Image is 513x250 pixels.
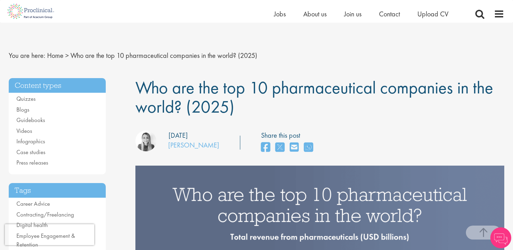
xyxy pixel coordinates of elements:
[16,148,45,156] a: Case studies
[135,76,493,118] span: Who are the top 10 pharmaceutical companies in the world? (2025)
[16,137,45,145] a: Infographics
[9,51,45,60] span: You are here:
[70,51,257,60] span: Who are the top 10 pharmaceutical companies in the world? (2025)
[9,78,106,93] h3: Content types
[490,227,511,248] img: Chatbot
[417,9,448,18] a: Upload CV
[344,9,362,18] a: Join us
[65,51,69,60] span: >
[16,116,45,124] a: Guidebooks
[16,106,29,113] a: Blogs
[290,140,299,155] a: share on email
[16,159,48,166] a: Press releases
[5,224,94,245] iframe: reCAPTCHA
[16,200,50,207] a: Career Advice
[16,95,36,103] a: Quizzes
[9,183,106,198] h3: Tags
[135,130,156,151] img: Hannah Burke
[274,9,286,18] a: Jobs
[261,140,270,155] a: share on facebook
[261,130,317,141] label: Share this post
[47,51,64,60] a: breadcrumb link
[379,9,400,18] a: Contact
[303,9,327,18] a: About us
[169,130,188,141] div: [DATE]
[275,140,284,155] a: share on twitter
[16,127,32,135] a: Videos
[168,141,219,150] a: [PERSON_NAME]
[16,221,48,229] a: Digital health
[304,140,313,155] a: share on whats app
[16,211,74,218] a: Contracting/Freelancing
